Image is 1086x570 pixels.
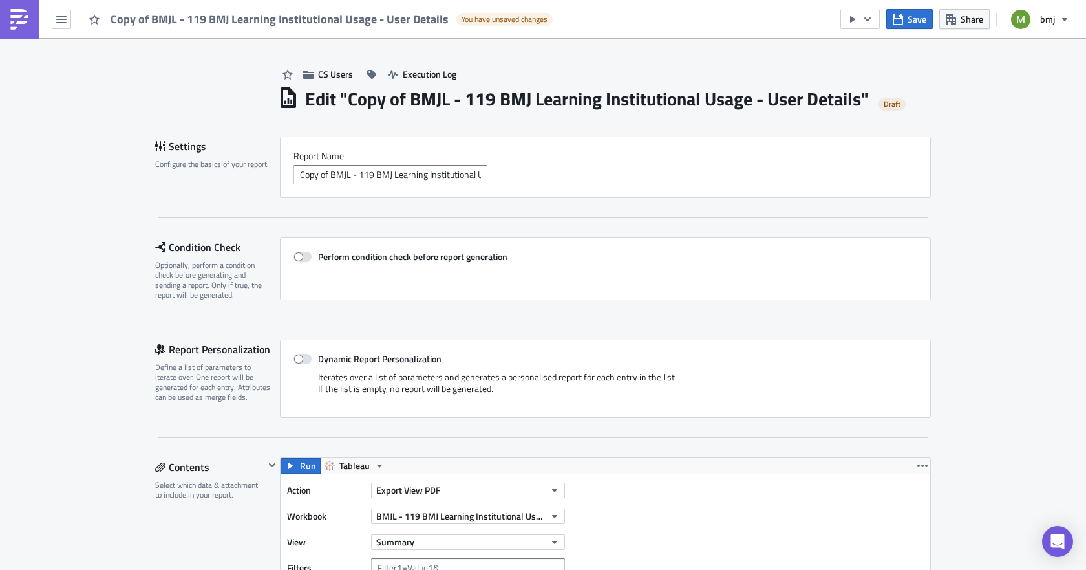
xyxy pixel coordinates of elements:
button: Export View PDF [371,483,565,498]
button: Share [939,9,990,29]
div: Settings [155,137,280,156]
span: bmj [1040,12,1055,26]
span: Tableau [339,458,370,474]
span: Copy of BMJL - 119 BMJ Learning Institutional Usage - User Details [111,12,450,27]
div: Define a list of parameters to iterate over. One report will be generated for each entry. Attribu... [155,362,271,402]
span: CS Users [318,67,353,81]
button: Run [281,458,321,474]
span: Export View PDF [376,483,440,497]
button: Execution Log [381,64,463,84]
button: Summary [371,534,565,550]
strong: Perform condition check before report generation [318,250,507,263]
label: View [287,532,365,552]
img: Avatar [1010,8,1032,30]
div: Contents [155,457,264,477]
label: Workbook [287,507,365,526]
span: Execution Log [403,67,456,81]
img: PushMetrics [9,9,30,30]
h1: Edit " Copy of BMJL - 119 BMJ Learning Institutional Usage - User Details " [305,87,869,111]
span: Share [961,12,983,26]
button: Save [886,9,933,29]
div: Report Personalization [155,340,280,359]
span: BMJL - 119 BMJ Learning Institutional Usage [376,509,545,523]
button: CS Users [297,64,359,84]
strong: Dynamic Report Personalization [318,352,442,366]
button: bmj [1003,5,1076,34]
button: Hide content [264,457,280,473]
button: Tableau [320,458,389,474]
div: Iterates over a list of parameters and generates a personalised report for each entry in the list... [293,371,917,404]
div: Select which data & attachment to include in your report. [155,480,264,500]
span: Run [300,458,316,474]
label: Report Nam﻿e [293,150,917,162]
div: Optionally, perform a condition check before generating and sending a report. Only if true, the r... [155,260,271,300]
div: Configure the basics of your report. [155,159,271,169]
button: BMJL - 119 BMJ Learning Institutional Usage [371,509,565,524]
span: Draft [884,99,900,109]
span: Summary [376,535,414,549]
div: Condition Check [155,237,280,257]
span: You have unsaved changes [462,14,548,25]
body: Rich Text Area. Press ALT-0 for help. [5,5,617,16]
span: Save [908,12,926,26]
label: Action [287,481,365,500]
div: Open Intercom Messenger [1042,526,1073,557]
